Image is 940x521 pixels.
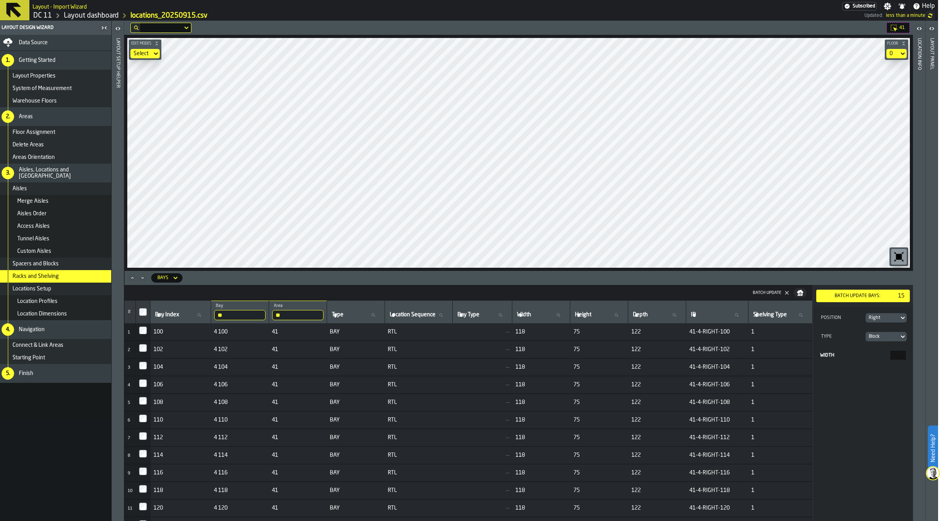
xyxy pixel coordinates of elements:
div: DropdownMenuValue-1 [869,315,896,321]
header: Layout panel [926,21,938,521]
span: System of Measurement [13,85,72,92]
span: — [456,417,509,423]
input: InputCheckbox-label-react-aria1893876697-:r208: [139,415,147,422]
span: 75 [573,452,625,458]
span: 7 [128,436,130,440]
span: Updated: [864,13,883,18]
span: 41 [272,382,324,388]
span: 75 [573,470,625,476]
span: 75 [573,399,625,406]
input: label [752,310,809,320]
span: 4 108 [214,399,266,406]
span: 41-4-RIGHT-108 [689,399,745,406]
span: 6 [128,418,130,423]
span: 2 [128,348,130,352]
input: InputCheckbox-label-react-aria1893876697-:r206: [139,379,147,387]
span: 4 114 [214,452,266,458]
span: 41 [272,487,324,494]
span: 75 [573,505,625,511]
input: label [214,310,266,320]
div: DropdownMenuValue-bays [151,273,183,283]
span: 122 [631,364,683,370]
span: label [274,303,283,308]
span: Aisles Order [17,211,47,217]
span: 1 [751,487,809,494]
button: button- [129,40,161,47]
span: RTL [388,434,449,441]
input: InputCheckbox-label-react-aria1893876697-:r204: [139,344,147,352]
input: InputCheckbox-label-react-aria1893876697-:r205: [139,362,147,370]
input: InputCheckbox-label-react-aria1893876697-:r20d: [139,503,147,510]
span: Areas [19,114,33,120]
span: 4 112 [214,434,266,441]
div: DropdownMenuValue-default-floor [886,49,907,58]
span: — [456,452,509,458]
span: BAY [330,399,381,406]
span: Location Dimensions [17,311,67,317]
input: InputCheckbox-label-react-aria1893876697-:r209: [139,432,147,440]
div: Type [819,334,864,339]
span: 41 [272,505,324,511]
span: Starting Point [13,355,45,361]
span: 41-4-RIGHT-104 [689,364,745,370]
input: InputCheckbox-label-react-aria1893876697-:r20c: [139,485,147,493]
span: 9 [128,471,130,476]
span: 118 [515,417,567,423]
span: 4 116 [214,470,266,476]
span: RTL [388,452,449,458]
span: label [575,312,591,318]
span: 10 [128,489,132,493]
span: 5 [128,401,130,405]
span: 1 [128,330,130,335]
span: 41 [272,434,324,441]
span: 122 [631,382,683,388]
span: 4 104 [214,364,266,370]
label: InputCheckbox-label-react-aria1893876697-:r207: [139,397,147,405]
span: Floor Assignment [13,129,55,135]
span: 8 [128,454,130,458]
div: hide filter [134,25,139,30]
span: 116 [154,470,208,476]
span: 9/15/2025, 12:48:10 PM [886,13,926,18]
a: link-to-/wh/i/2e91095d-d0fa-471d-87cf-b9f7f81665fc/settings/billing [842,2,877,11]
span: 41 [272,417,324,423]
label: button-toggle-Open [112,22,123,36]
span: 118 [515,434,567,441]
span: Floor [886,41,900,46]
span: 41-4-RIGHT-114 [689,452,745,458]
span: 118 [515,487,567,494]
span: — [456,434,509,441]
span: 110 [154,417,208,423]
span: Aisles [13,186,27,192]
div: Batch Update [750,290,785,296]
span: label [753,312,787,318]
a: link-to-/wh/i/2e91095d-d0fa-471d-87cf-b9f7f81665fc/import/layout/2894ab78-ed35-4a3e-98e3-9b6c80ff... [130,11,208,20]
span: 118 [154,487,208,494]
span: label [517,312,531,318]
span: 1 [751,505,809,511]
span: Aisles, Locations and [GEOGRAPHIC_DATA] [19,167,108,179]
span: 122 [631,452,683,458]
span: 41-4-RIGHT-120 [689,505,745,511]
span: Delete Areas [13,142,44,148]
label: button-toggle-Help [909,2,938,11]
span: 75 [573,346,625,353]
img: Chat with us [927,467,939,480]
span: label [633,312,648,318]
span: 75 [573,487,625,494]
h2: Sub Title [33,2,87,10]
span: 122 [631,417,683,423]
span: 41-4-RIGHT-112 [689,434,745,441]
span: Tunnel Aisles [17,236,49,242]
span: BAY [330,470,381,476]
input: InputCheckbox-label-react-aria1893876697-:r20b: [139,467,147,475]
span: label [332,312,343,318]
span: 1 [751,452,809,458]
span: Edit Modes [130,41,153,46]
span: — [456,399,509,406]
span: 75 [573,417,625,423]
label: InputCheckbox-label-react-aria1893876697-:r20a: [139,450,147,458]
span: # [128,309,131,315]
span: 41-4-RIGHT-106 [689,382,745,388]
